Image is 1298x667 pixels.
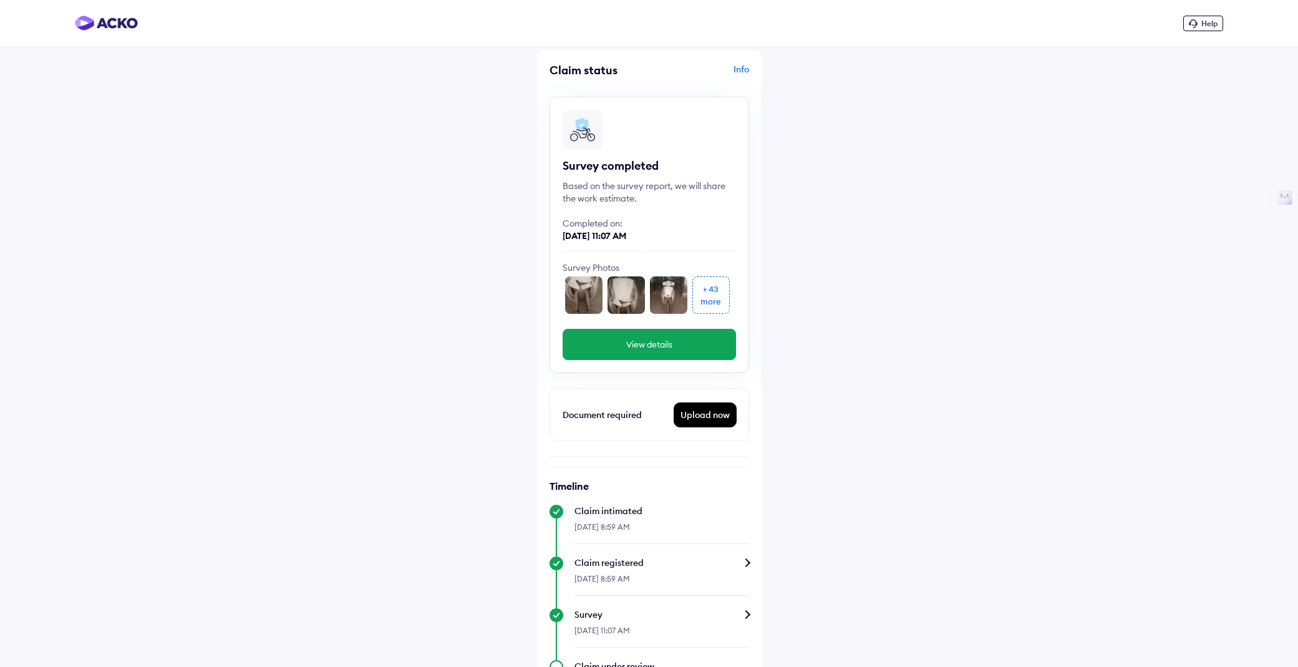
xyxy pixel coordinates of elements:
[550,480,749,492] h6: Timeline
[563,329,736,360] button: View details
[674,403,736,427] div: Upload now
[608,276,645,314] img: front
[700,295,721,308] div: more
[75,16,138,31] img: horizontal-gradient.png
[550,63,646,77] div: Claim status
[703,283,719,295] div: + 43
[574,569,749,596] div: [DATE] 8:59 AM
[652,63,749,87] div: Info
[563,407,674,422] div: Document required
[574,505,749,517] div: Claim intimated
[563,158,736,173] div: Survey completed
[574,557,749,569] div: Claim registered
[563,217,736,230] div: Completed on:
[563,230,736,242] div: [DATE] 11:07 AM
[563,261,736,274] div: Survey Photos
[574,608,749,621] div: Survey
[574,517,749,544] div: [DATE] 8:59 AM
[574,621,749,648] div: [DATE] 11:07 AM
[563,180,736,205] div: Based on the survey report, we will share the work estimate.
[565,276,603,314] img: front
[1201,19,1218,28] span: Help
[650,276,687,314] img: front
